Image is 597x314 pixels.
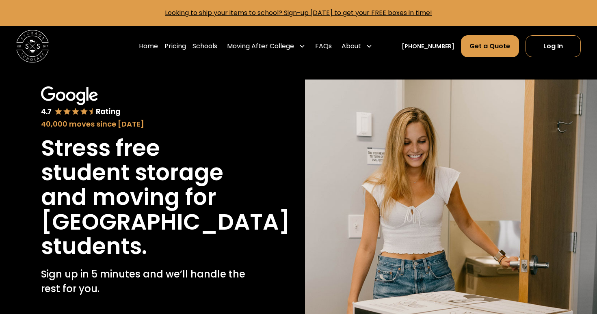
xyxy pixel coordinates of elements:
[164,35,186,58] a: Pricing
[342,41,361,51] div: About
[41,210,290,234] h1: [GEOGRAPHIC_DATA]
[315,35,332,58] a: FAQs
[224,35,309,58] div: Moving After College
[461,35,519,57] a: Get a Quote
[165,8,432,17] a: Looking to ship your items to school? Sign-up [DATE] to get your FREE boxes in time!
[41,86,121,117] img: Google 4.7 star rating
[41,136,251,210] h1: Stress free student storage and moving for
[16,30,49,62] img: Storage Scholars main logo
[338,35,376,58] div: About
[41,267,251,296] p: Sign up in 5 minutes and we’ll handle the rest for you.
[41,118,251,129] div: 40,000 moves since [DATE]
[227,41,294,51] div: Moving After College
[41,234,147,259] h1: students.
[139,35,158,58] a: Home
[193,35,217,58] a: Schools
[526,35,581,57] a: Log In
[402,42,454,51] a: [PHONE_NUMBER]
